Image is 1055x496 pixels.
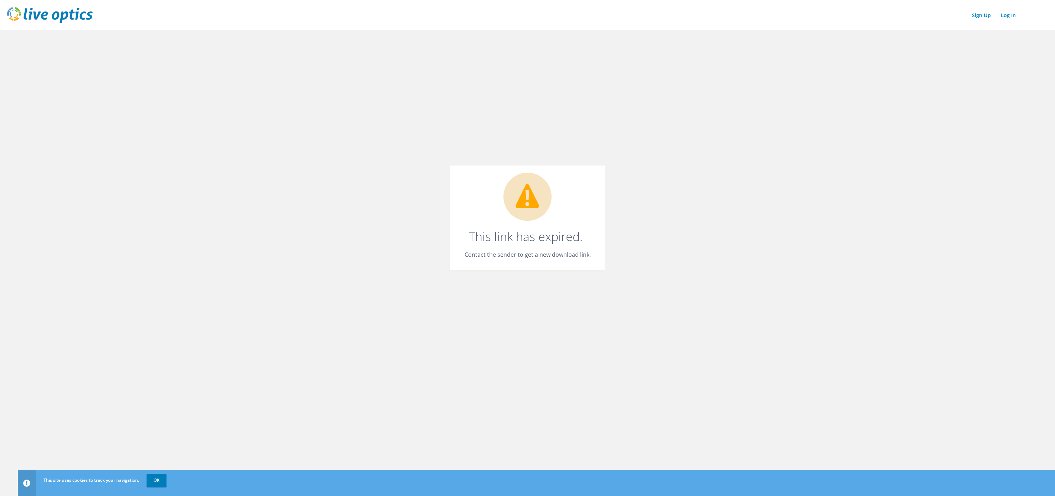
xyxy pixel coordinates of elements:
[465,250,591,260] p: Contact the sender to get a new download link.
[147,474,167,487] a: OK
[43,477,139,483] span: This site uses cookies to track your navigation.
[7,7,93,23] img: live_optics_svg.svg
[997,10,1019,20] a: Log In
[465,230,587,242] h1: This link has expired.
[968,10,994,20] a: Sign Up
